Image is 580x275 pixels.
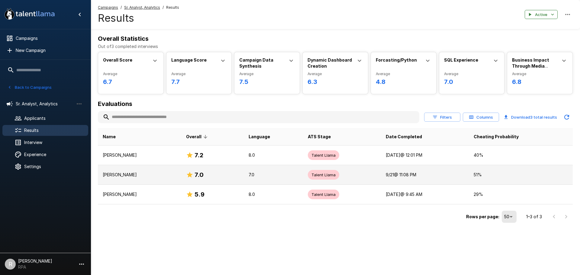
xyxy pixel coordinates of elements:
[308,152,339,158] span: Talent Llama
[512,77,568,87] h6: 6.8
[163,5,164,11] span: /
[474,133,519,140] span: Cheating Probability
[386,133,422,140] span: Date Completed
[98,12,179,24] h4: Results
[381,145,469,165] td: [DATE] @ 12:01 PM
[376,57,417,62] b: Forcasting/Python
[444,57,478,62] b: SQL Experience
[561,111,573,123] button: Updated Today - 8:38 AM
[103,172,176,178] p: [PERSON_NAME]
[463,113,499,122] button: Columns
[239,71,295,77] span: Average
[98,100,132,107] b: Evaluations
[376,77,431,87] h6: 4.8
[103,133,116,140] span: Name
[103,57,132,62] b: Overall Score
[444,71,500,77] span: Average
[474,172,568,178] p: 51 %
[424,113,460,122] button: Filters
[98,35,149,42] b: Overall Statistics
[249,172,298,178] p: 7.0
[171,71,227,77] span: Average
[239,57,273,69] b: Campaign Data Synthesis
[381,185,469,204] td: [DATE] @ 9:45 AM
[195,190,205,199] h6: 5.9
[308,172,339,178] span: Talent Llama
[308,192,339,197] span: Talent Llama
[308,57,352,69] b: Dynamic Dashboard Creation
[525,10,558,19] button: Active
[166,5,179,11] span: Results
[124,5,160,10] u: Sr. Analyst, Analytics
[103,152,176,158] p: [PERSON_NAME]
[195,170,204,180] h6: 7.0
[98,5,118,10] u: Campaigns
[466,214,499,220] p: Rows per page:
[526,214,542,220] p: 1–3 of 3
[308,77,363,87] h6: 6.3
[98,43,573,50] p: Out of 3 completed interviews
[249,152,298,158] p: 8.0
[474,191,568,197] p: 29 %
[308,71,363,77] span: Average
[103,71,159,77] span: Average
[512,71,568,77] span: Average
[171,57,207,62] b: Language Score
[195,150,203,160] h6: 7.2
[444,77,500,87] h6: 7.0
[186,133,209,140] span: Overall
[103,191,176,197] p: [PERSON_NAME]
[171,77,227,87] h6: 7.7
[512,57,560,75] b: Business Impact Through Media Analysts and Insights
[249,191,298,197] p: 8.0
[103,77,159,87] h6: 6.7
[239,77,295,87] h6: 7.5
[502,211,517,223] div: 50
[381,165,469,185] td: 9/21 @ 11:08 PM
[474,152,568,158] p: 40 %
[501,111,559,123] button: Download3 total results
[308,133,331,140] span: ATS Stage
[121,5,122,11] span: /
[249,133,270,140] span: Language
[376,71,431,77] span: Average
